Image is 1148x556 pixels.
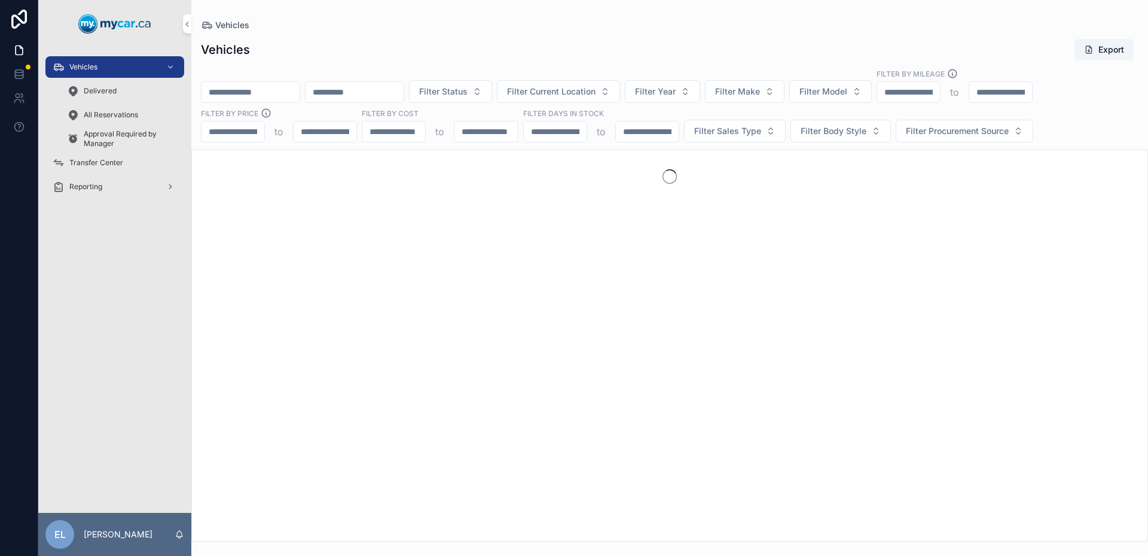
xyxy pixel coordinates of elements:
[906,125,1009,137] span: Filter Procurement Source
[215,19,249,31] span: Vehicles
[69,62,97,72] span: Vehicles
[69,158,123,168] span: Transfer Center
[789,80,872,103] button: Select Button
[84,129,172,148] span: Approval Required by Manager
[38,48,191,213] div: scrollable content
[45,176,184,198] a: Reporting
[45,152,184,174] a: Transfer Center
[84,110,138,120] span: All Reservations
[625,80,700,103] button: Select Button
[1074,39,1134,60] button: Export
[84,86,117,96] span: Delivered
[507,86,596,98] span: Filter Current Location
[597,124,606,139] p: to
[84,528,152,540] p: [PERSON_NAME]
[715,86,760,98] span: Filter Make
[362,108,419,119] label: FILTER BY COST
[950,85,959,99] p: to
[790,120,891,142] button: Select Button
[69,182,102,192] span: Reporting
[60,80,184,102] a: Delivered
[694,125,761,137] span: Filter Sales Type
[54,527,66,542] span: EL
[201,41,250,58] h1: Vehicles
[801,125,866,137] span: Filter Body Style
[705,80,784,103] button: Select Button
[409,80,492,103] button: Select Button
[435,124,444,139] p: to
[684,120,786,142] button: Select Button
[635,86,676,98] span: Filter Year
[60,128,184,150] a: Approval Required by Manager
[60,104,184,126] a: All Reservations
[419,86,468,98] span: Filter Status
[274,124,283,139] p: to
[877,68,945,79] label: Filter By Mileage
[201,108,258,119] label: FILTER BY PRICE
[896,120,1033,142] button: Select Button
[45,56,184,78] a: Vehicles
[497,80,620,103] button: Select Button
[799,86,847,98] span: Filter Model
[523,108,604,119] label: Filter Days In Stock
[78,14,151,34] img: App logo
[201,19,249,31] a: Vehicles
